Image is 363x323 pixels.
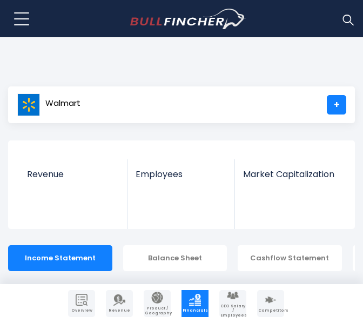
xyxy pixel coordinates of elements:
[327,95,346,115] a: +
[69,308,94,313] span: Overview
[127,159,235,192] a: Employees
[68,290,95,317] a: Company Overview
[144,290,171,317] a: Company Product/Geography
[219,290,246,317] a: Company Employees
[220,304,245,318] span: CEO Salary / Employees
[27,169,119,179] span: Revenue
[257,290,284,317] a: Company Competitors
[235,159,343,192] a: Market Capitalization
[107,308,132,313] span: Revenue
[145,306,170,315] span: Product / Geography
[136,169,227,179] span: Employees
[45,99,80,108] span: Walmart
[243,169,335,179] span: Market Capitalization
[181,290,209,317] a: Company Financials
[19,159,127,192] a: Revenue
[130,9,246,29] a: Go to homepage
[17,95,81,115] a: Walmart
[238,245,342,271] div: Cashflow Statement
[17,93,40,116] img: WMT logo
[106,290,133,317] a: Company Revenue
[183,308,207,313] span: Financials
[130,9,246,29] img: bullfincher logo
[258,308,283,313] span: Competitors
[123,245,227,271] div: Balance Sheet
[8,245,112,271] div: Income Statement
